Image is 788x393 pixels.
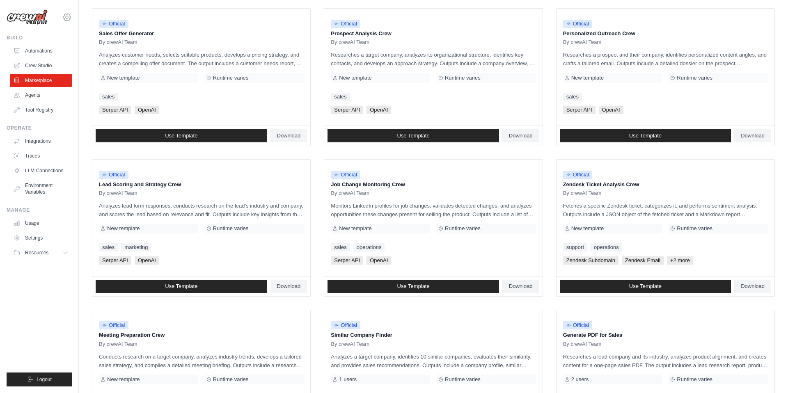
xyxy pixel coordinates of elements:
span: Runtime varies [677,225,712,232]
a: sales [99,93,118,101]
p: Generate PDF for Sales [563,331,768,339]
span: Serper API [563,106,596,114]
span: Runtime varies [213,376,249,383]
p: Prospect Analysis Crew [331,30,536,38]
span: By crewAI Team [99,39,137,46]
a: marketing [121,243,151,251]
span: Official [563,20,593,28]
span: By crewAI Team [331,190,369,196]
span: Download [277,133,301,139]
img: Logo [7,9,48,25]
a: Download [270,129,307,142]
span: Runtime varies [677,75,712,81]
a: Download [502,129,539,142]
span: Serper API [331,106,363,114]
p: Conducts research on a target company, analyzes industry trends, develops a tailored sales strate... [99,352,304,370]
a: Crew Studio [10,59,72,72]
a: Tool Registry [10,103,72,117]
a: Use Template [560,129,731,142]
span: Runtime varies [213,225,249,232]
a: Usage [10,217,72,230]
p: Analyzes lead form responses, conducts research on the lead's industry and company, and scores th... [99,201,304,219]
p: Analyzes a target company, identifies 10 similar companies, evaluates their similarity, and provi... [331,352,536,370]
span: Runtime varies [213,75,249,81]
span: OpenAI [135,106,159,114]
a: Use Template [96,280,267,293]
span: Use Template [629,133,662,139]
span: Runtime varies [445,376,481,383]
span: OpenAI [367,106,391,114]
a: Use Template [328,280,499,293]
span: Official [331,20,360,28]
p: Job Change Monitoring Crew [331,181,536,189]
span: OpenAI [135,256,159,265]
div: Build [7,34,72,41]
span: OpenAI [599,106,623,114]
p: Monitors LinkedIn profiles for job changes, validates detected changes, and analyzes opportunitie... [331,201,536,219]
a: support [563,243,587,251]
span: Use Template [165,283,197,290]
span: Runtime varies [677,376,712,383]
span: New template [107,376,140,383]
span: Official [563,321,593,329]
span: By crewAI Team [99,341,137,347]
a: operations [591,243,622,251]
span: Download [509,283,533,290]
span: Zendesk Email [622,256,664,265]
p: Researches a prospect and their company, identifies personalized content angles, and crafts a tai... [563,50,768,68]
span: New template [107,75,140,81]
span: By crewAI Team [331,39,369,46]
a: Settings [10,231,72,244]
a: sales [563,93,582,101]
span: Resources [25,249,48,256]
a: Environment Variables [10,179,72,199]
span: Official [331,321,360,329]
div: Operate [7,125,72,131]
span: By crewAI Team [563,190,602,196]
a: sales [331,243,350,251]
a: Download [734,129,771,142]
span: Official [99,20,128,28]
span: Use Template [629,283,662,290]
span: Logout [37,376,52,383]
p: Personalized Outreach Crew [563,30,768,38]
span: Use Template [397,133,429,139]
span: New template [571,75,604,81]
p: Researches a lead company and its industry, analyzes product alignment, and creates content for a... [563,352,768,370]
span: +2 more [667,256,693,265]
p: Meeting Preparation Crew [99,331,304,339]
span: Runtime varies [445,75,481,81]
span: Download [277,283,301,290]
span: Download [509,133,533,139]
span: By crewAI Team [563,39,602,46]
a: LLM Connections [10,164,72,177]
span: New template [339,75,371,81]
span: 1 users [339,376,357,383]
a: Automations [10,44,72,57]
p: Analyzes customer needs, selects suitable products, develops a pricing strategy, and creates a co... [99,50,304,68]
p: Fetches a specific Zendesk ticket, categorizes it, and performs sentiment analysis. Outputs inclu... [563,201,768,219]
span: By crewAI Team [99,190,137,196]
a: Download [502,280,539,293]
span: Serper API [99,106,131,114]
span: Use Template [397,283,429,290]
span: Official [331,171,360,179]
a: operations [353,243,385,251]
p: Zendesk Ticket Analysis Crew [563,181,768,189]
a: sales [331,93,350,101]
span: Serper API [331,256,363,265]
a: Marketplace [10,74,72,87]
span: By crewAI Team [331,341,369,347]
a: Integrations [10,135,72,148]
div: Manage [7,207,72,213]
button: Logout [7,372,72,386]
span: Use Template [165,133,197,139]
span: Official [99,321,128,329]
span: New template [107,225,140,232]
span: Download [741,283,765,290]
span: New template [571,225,604,232]
span: Official [563,171,593,179]
button: Resources [10,246,72,259]
span: Runtime varies [445,225,481,232]
a: sales [99,243,118,251]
